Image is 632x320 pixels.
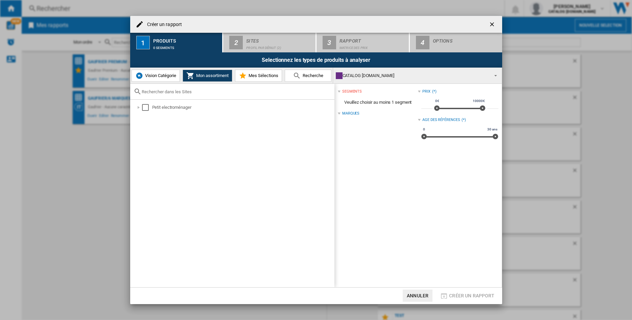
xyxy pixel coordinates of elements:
img: wiser-icon-blue.png [135,72,143,80]
span: 10000€ [472,98,486,104]
div: Marques [342,111,359,116]
md-checkbox: Select [142,104,152,111]
div: Petit electroménager [152,104,333,111]
div: Matrice des prix [340,43,406,50]
input: Rechercher dans les Sites [142,89,331,94]
span: Mes Sélections [247,73,278,78]
div: Options [433,35,499,43]
span: 30 ans [486,127,498,132]
button: 1 Produits 0 segments [130,33,223,52]
button: Recherche [285,70,331,82]
span: 0€ [434,98,440,104]
button: 3 Rapport Matrice des prix [317,33,409,52]
button: Créer un rapport [438,290,496,302]
div: 4 [416,36,429,49]
div: Selectionnez les types de produits à analyser [130,52,502,68]
div: 3 [323,36,336,49]
span: 0 [422,127,426,132]
div: Rapport [340,35,406,43]
button: Annuler [403,290,432,302]
div: Sites [246,35,313,43]
ng-md-icon: getI18NText('BUTTONS.CLOSE_DIALOG') [489,21,497,29]
div: 2 [229,36,243,49]
span: Veuillez choisir au moins 1 segment [338,96,418,109]
span: Créer un rapport [449,293,494,298]
button: 4 Options [410,33,502,52]
button: 2 Sites Profil par défaut (2) [223,33,316,52]
button: Mon assortiment [183,70,232,82]
div: Profil par défaut (2) [246,43,313,50]
button: getI18NText('BUTTONS.CLOSE_DIALOG') [486,18,499,31]
div: CATALOG [DOMAIN_NAME] [336,71,488,80]
div: segments [342,89,362,94]
div: Produits [153,35,220,43]
div: 1 [136,36,150,49]
button: Mes Sélections [235,70,282,82]
h4: Créer un rapport [144,21,182,28]
span: Mon assortiment [194,73,229,78]
span: Recherche [301,73,323,78]
button: Vision Catégorie [132,70,180,82]
span: Vision Catégorie [143,73,176,78]
div: Prix [422,89,430,94]
div: 0 segments [153,43,220,50]
div: Age des références [422,117,460,123]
